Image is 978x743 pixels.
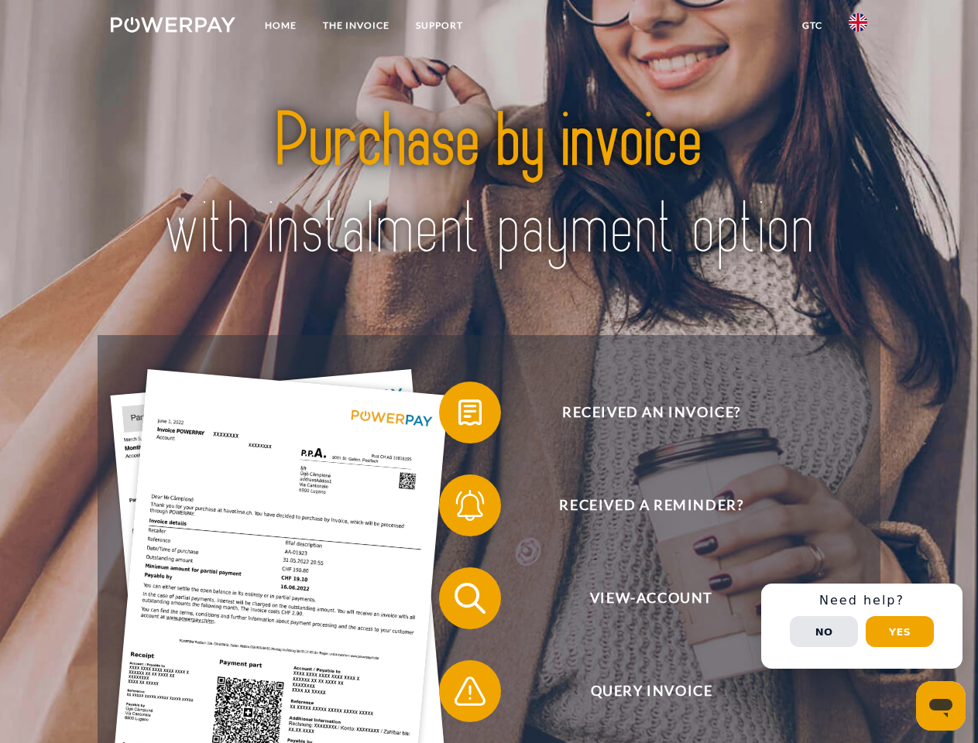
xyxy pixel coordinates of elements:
img: qb_warning.svg [451,672,489,710]
a: THE INVOICE [310,12,403,39]
a: Home [252,12,310,39]
span: Received a reminder? [462,474,841,536]
img: qb_bill.svg [451,393,489,432]
button: Received a reminder? [439,474,842,536]
span: Query Invoice [462,660,841,722]
a: GTC [789,12,836,39]
img: title-powerpay_en.svg [148,74,830,296]
a: Support [403,12,476,39]
button: Received an invoice? [439,382,842,443]
span: View-Account [462,567,841,629]
span: Received an invoice? [462,382,841,443]
iframe: Button to launch messaging window [916,681,966,731]
button: Query Invoice [439,660,842,722]
div: Schnellhilfe [761,584,963,669]
img: qb_bell.svg [451,486,489,525]
h3: Need help? [770,593,953,608]
button: No [790,616,858,647]
button: Yes [866,616,934,647]
button: View-Account [439,567,842,629]
img: en [849,13,867,32]
img: logo-powerpay-white.svg [111,17,235,33]
img: qb_search.svg [451,579,489,618]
